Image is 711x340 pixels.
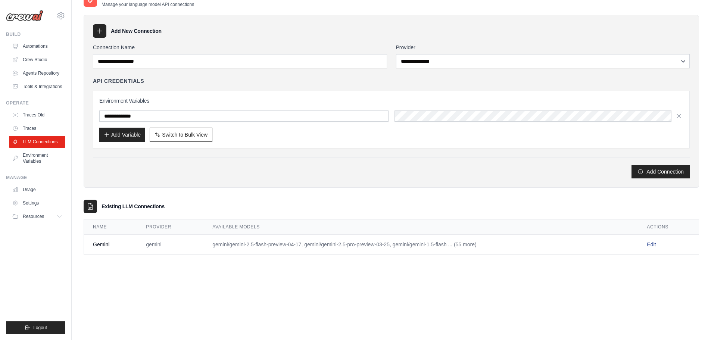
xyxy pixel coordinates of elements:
a: Environment Variables [9,149,65,167]
label: Provider [396,44,690,51]
td: gemini [137,235,203,255]
span: Resources [23,213,44,219]
a: Automations [9,40,65,52]
th: Name [84,219,137,235]
th: Provider [137,219,203,235]
h4: API Credentials [93,77,144,85]
th: Available Models [203,219,638,235]
button: Logout [6,321,65,334]
a: Traces [9,122,65,134]
h3: Environment Variables [99,97,683,105]
label: Connection Name [93,44,387,51]
a: Usage [9,184,65,196]
a: Crew Studio [9,54,65,66]
td: gemini/gemini-2.5-flash-preview-04-17, gemini/gemini-2.5-pro-preview-03-25, gemini/gemini-1.5-fla... [203,235,638,255]
a: Traces Old [9,109,65,121]
p: Manage your language model API connections [102,1,194,7]
div: Operate [6,100,65,106]
a: Settings [9,197,65,209]
th: Actions [638,219,699,235]
span: Logout [33,325,47,331]
td: Gemini [84,235,137,255]
div: Build [6,31,65,37]
a: Agents Repository [9,67,65,79]
h3: Add New Connection [111,27,162,35]
span: Switch to Bulk View [162,131,208,138]
button: Add Variable [99,128,145,142]
button: Resources [9,210,65,222]
a: LLM Connections [9,136,65,148]
div: Manage [6,175,65,181]
a: Edit [647,241,656,247]
img: Logo [6,10,43,21]
h3: Existing LLM Connections [102,203,165,210]
a: Tools & Integrations [9,81,65,93]
button: Add Connection [632,165,690,178]
button: Switch to Bulk View [150,128,212,142]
